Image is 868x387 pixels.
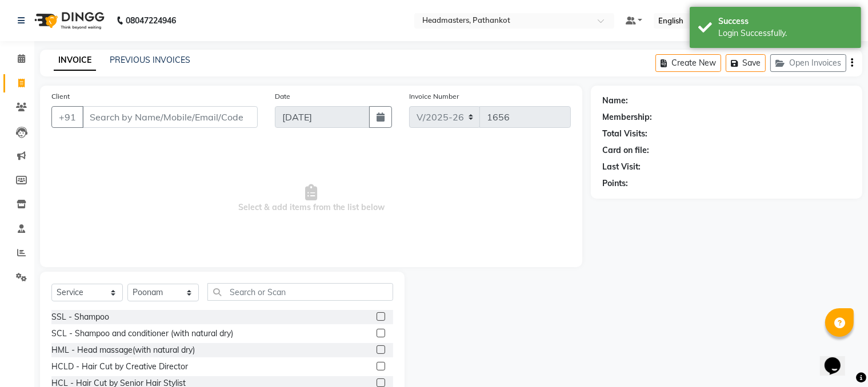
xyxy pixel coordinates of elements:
[602,95,628,107] div: Name:
[126,5,176,37] b: 08047224946
[655,54,721,72] button: Create New
[275,91,290,102] label: Date
[51,328,233,340] div: SCL - Shampoo and conditioner (with natural dry)
[602,161,641,173] div: Last Visit:
[51,142,571,256] span: Select & add items from the list below
[51,344,195,356] div: HML - Head massage(with natural dry)
[54,50,96,71] a: INVOICE
[718,15,853,27] div: Success
[718,27,853,39] div: Login Successfully.
[726,54,766,72] button: Save
[602,178,628,190] div: Points:
[82,106,258,128] input: Search by Name/Mobile/Email/Code
[602,128,647,140] div: Total Visits:
[409,91,459,102] label: Invoice Number
[51,91,70,102] label: Client
[51,106,83,128] button: +91
[110,55,190,65] a: PREVIOUS INVOICES
[602,144,649,156] div: Card on file:
[51,311,109,323] div: SSL - Shampoo
[820,341,857,376] iframe: chat widget
[770,54,846,72] button: Open Invoices
[602,111,652,123] div: Membership:
[29,5,107,37] img: logo
[51,361,188,373] div: HCLD - Hair Cut by Creative Director
[207,283,393,301] input: Search or Scan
